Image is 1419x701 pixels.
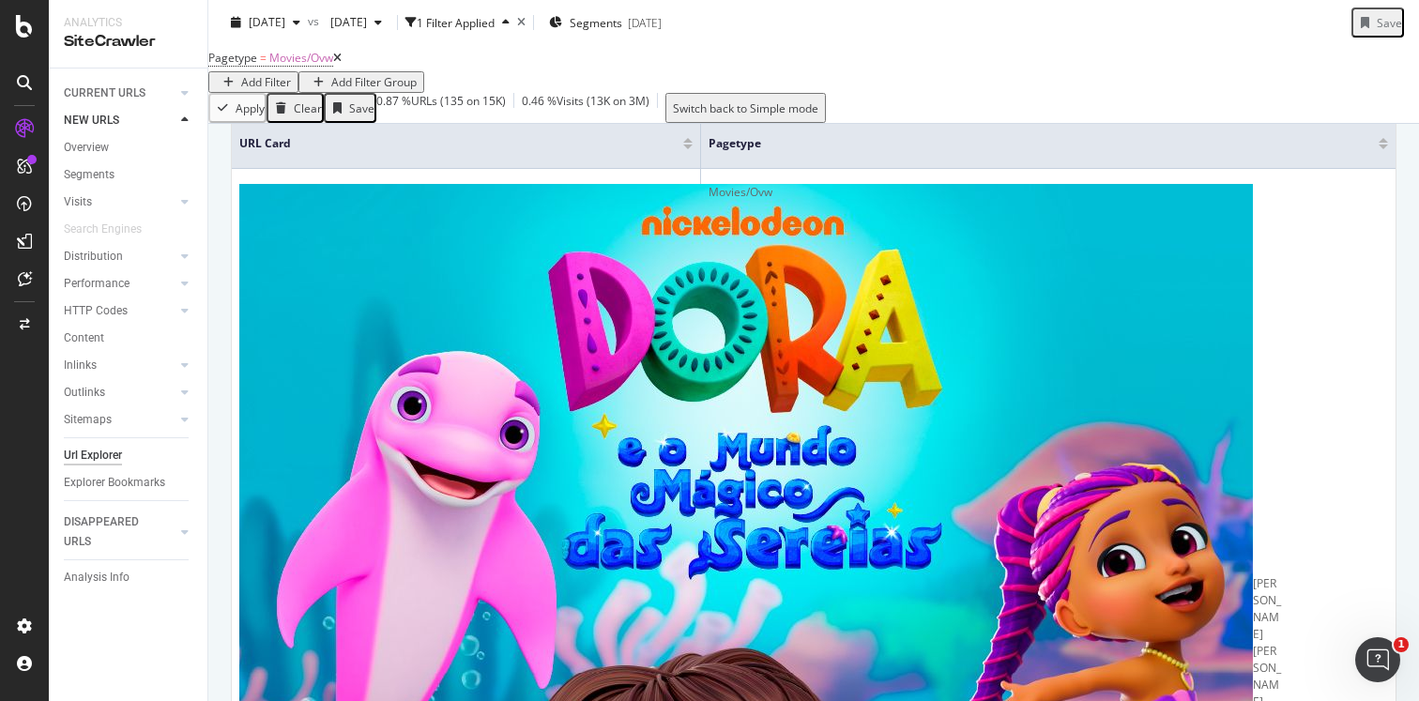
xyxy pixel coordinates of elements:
[64,111,119,130] div: NEW URLS
[64,383,105,403] div: Outlinks
[64,220,160,239] a: Search Engines
[349,100,374,116] div: Save
[64,15,192,31] div: Analytics
[331,74,417,90] div: Add Filter Group
[64,328,194,348] a: Content
[405,8,517,38] button: 1 Filter Applied
[522,93,649,123] div: 0.46 % Visits ( 13K on 3M )
[294,100,322,116] div: Clear
[64,473,165,493] div: Explorer Bookmarks
[64,356,175,375] a: Inlinks
[64,568,130,587] div: Analysis Info
[64,410,112,430] div: Sitemaps
[64,111,175,130] a: NEW URLS
[673,100,818,116] div: Switch back to Simple mode
[64,301,175,321] a: HTTP Codes
[223,8,308,38] button: [DATE]
[1351,8,1404,38] button: Save
[628,14,662,30] div: [DATE]
[64,512,175,552] a: DISAPPEARED URLS
[570,14,622,30] span: Segments
[64,192,92,212] div: Visits
[709,135,1350,152] span: Pagetype
[64,473,194,493] a: Explorer Bookmarks
[1355,637,1400,682] iframe: Intercom live chat
[64,165,194,185] a: Segments
[665,93,826,123] button: Switch back to Simple mode
[64,247,175,267] a: Distribution
[323,8,389,38] button: [DATE]
[64,410,175,430] a: Sitemaps
[64,274,175,294] a: Performance
[208,93,267,123] button: Apply
[64,512,159,552] div: DISAPPEARED URLS
[208,71,298,93] button: Add Filter
[376,93,506,123] div: 0.87 % URLs ( 135 on 15K )
[64,568,194,587] a: Analysis Info
[64,192,175,212] a: Visits
[267,93,324,123] button: Clear
[1394,637,1409,652] span: 1
[64,165,114,185] div: Segments
[239,135,679,152] span: URL Card
[64,138,109,158] div: Overview
[64,138,194,158] a: Overview
[542,8,669,38] button: Segments[DATE]
[64,301,128,321] div: HTTP Codes
[417,14,495,30] div: 1 Filter Applied
[64,328,104,348] div: Content
[64,247,123,267] div: Distribution
[517,17,526,28] div: times
[64,383,175,403] a: Outlinks
[298,71,424,93] button: Add Filter Group
[64,84,145,103] div: CURRENT URLS
[324,93,376,123] button: Save
[308,12,323,28] span: vs
[323,14,367,30] span: 2025 Sep. 9th
[64,356,97,375] div: Inlinks
[269,50,333,66] span: Movies/Ovw
[1377,14,1402,30] div: Save
[241,74,291,90] div: Add Filter
[260,50,267,66] span: =
[709,184,1388,201] div: Movies/Ovw
[249,14,285,30] span: 2025 Oct. 7th
[64,84,175,103] a: CURRENT URLS
[64,31,192,53] div: SiteCrawler
[64,220,142,239] div: Search Engines
[64,274,130,294] div: Performance
[236,100,265,116] div: Apply
[64,446,194,465] a: Url Explorer
[64,446,122,465] div: Url Explorer
[208,50,257,66] span: Pagetype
